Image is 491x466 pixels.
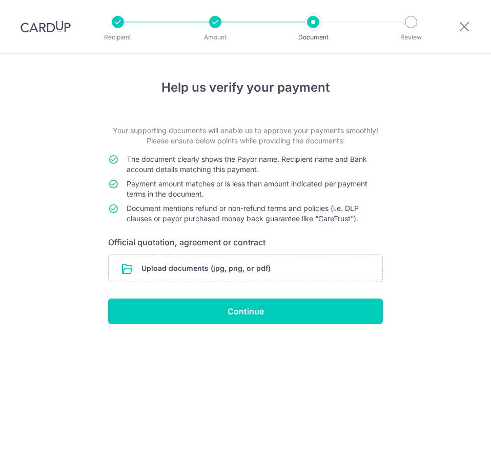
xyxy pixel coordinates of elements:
div: Upload documents (jpg, png, or pdf) [108,255,383,282]
h6: Official quotation, agreement or contract [108,236,383,248]
p: Your supporting documents will enable us to approve your payments smoothly! Please ensure below p... [108,125,383,146]
p: Amount [187,32,244,43]
img: CardUp [21,20,71,33]
iframe: Opens a widget where you can find more information [425,435,481,461]
input: Continue [108,299,383,324]
span: The document clearly shows the Payor name, Recipient name and Bank account details matching this ... [127,155,367,174]
h4: Help us verify your payment [108,78,383,97]
span: Document mentions refund or non-refund terms and policies (i.e. DLP clauses or payor purchased mo... [127,204,359,223]
p: Review [382,32,440,43]
p: Recipient [89,32,147,43]
p: Document [284,32,342,43]
span: Payment amount matches or is less than amount indicated per payment terms in the document. [127,179,367,198]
